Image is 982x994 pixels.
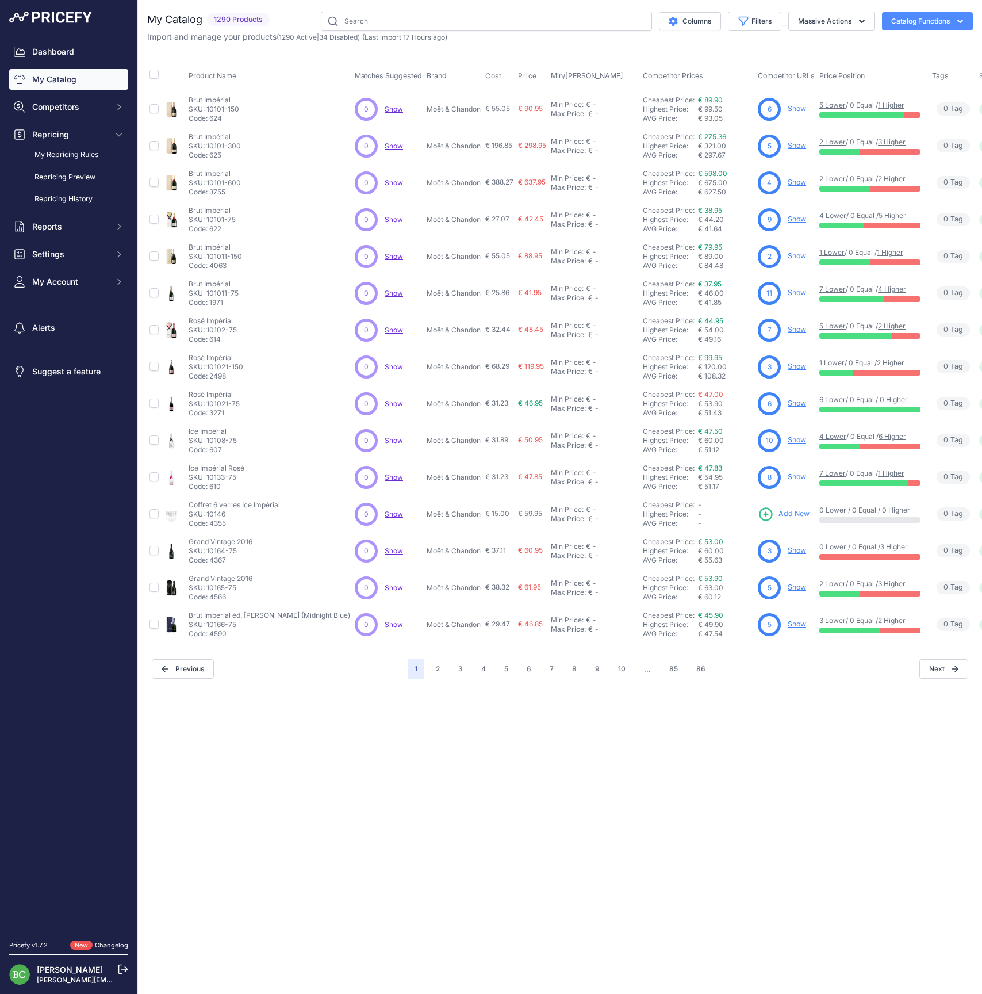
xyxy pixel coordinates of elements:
button: Go to page 4 [474,659,493,679]
a: 1 Lower [819,358,845,367]
a: € 47.50 [698,427,723,435]
div: - [590,100,596,109]
div: Max Price: [551,257,586,266]
div: € [586,321,590,330]
span: € 44.20 [698,215,724,224]
span: € 55.05 [485,104,510,113]
div: € 93.05 [698,114,753,123]
a: [PERSON_NAME][EMAIL_ADDRESS][DOMAIN_NAME][PERSON_NAME] [37,976,271,984]
div: - [590,174,596,183]
div: € [586,247,590,257]
p: Moët & Chandon [427,289,481,298]
a: Show [788,399,806,407]
span: Price [518,71,537,81]
span: 2 [768,251,772,262]
a: Repricing History [9,189,128,209]
span: Repricing [32,129,108,140]
p: SKU: 101011-150 [189,252,242,261]
span: Show [385,289,403,297]
p: SKU: 10102-75 [189,326,237,335]
span: € 55.05 [485,251,510,260]
span: Tag [937,102,970,116]
a: Show [385,105,403,113]
p: Brut Impérial [189,169,241,178]
span: Tag [937,323,970,337]
a: 1290 Active [279,33,317,41]
span: 0 [943,177,948,188]
button: Go to page 86 [689,659,712,679]
div: - [593,183,599,192]
a: Show [385,473,403,481]
span: Matches Suggested [355,71,422,80]
span: Min/[PERSON_NAME] [551,71,623,80]
a: Cheapest Price: [643,353,695,362]
div: AVG Price: [643,188,698,197]
a: 4 Lower [819,432,846,441]
button: Reports [9,216,128,237]
button: Go to page 3 [451,659,470,679]
span: Competitor Prices [643,71,703,80]
a: Show [788,325,806,334]
span: € 99.50 [698,105,723,113]
button: Repricing [9,124,128,145]
div: € [586,100,590,109]
div: € 41.64 [698,224,753,234]
p: / 0 Equal / [819,174,920,183]
span: Tag [937,250,970,263]
a: Cheapest Price: [643,206,695,215]
a: Show [385,252,403,261]
p: / 0 Equal / [819,101,920,110]
a: Show [385,399,403,408]
p: Import and manage your products [147,31,447,43]
span: My Account [32,276,108,288]
a: Cheapest Price: [643,132,695,141]
span: € 675.00 [698,178,727,187]
span: 4 [767,178,772,188]
p: SKU: 10101-600 [189,178,241,188]
span: 0 [364,215,369,225]
span: Add New [778,509,810,519]
div: Min Price: [551,247,584,257]
div: € [588,257,593,266]
button: Go to page 6 [520,659,538,679]
p: Brut Impérial [189,95,239,105]
a: € 38.95 [698,206,722,215]
a: Changelog [95,941,128,949]
span: 9 [768,215,772,225]
a: 3 Lower [819,616,846,625]
button: Go to page 8 [565,659,584,679]
button: Price [518,71,539,81]
div: Highest Price: [643,142,698,151]
a: Alerts [9,318,128,338]
div: € 41.85 [698,298,753,307]
div: Highest Price: [643,326,698,335]
p: Brut Impérial [189,206,236,215]
a: Cheapest Price: [643,316,695,325]
img: Pricefy Logo [9,12,92,23]
a: Cheapest Price: [643,537,695,546]
span: 0 [364,325,369,335]
p: Code: 624 [189,114,239,123]
a: Show [788,472,806,481]
a: 4 Higher [878,285,906,293]
div: Highest Price: [643,178,698,188]
div: - [590,211,596,220]
a: Add New [758,506,810,522]
button: Go to page 5 [497,659,515,679]
a: Show [788,362,806,370]
span: Show [385,546,403,555]
span: Show [385,436,403,445]
div: € [586,284,590,293]
button: Filters [728,12,781,31]
span: 7 [768,325,772,335]
span: Settings [32,248,108,260]
p: Code: 622 [189,224,236,234]
div: € [588,220,593,229]
div: € 627.50 [698,188,753,197]
span: Competitor URLs [758,71,815,80]
a: 2 Higher [878,616,906,625]
div: Highest Price: [643,289,698,298]
a: Show [385,510,403,518]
